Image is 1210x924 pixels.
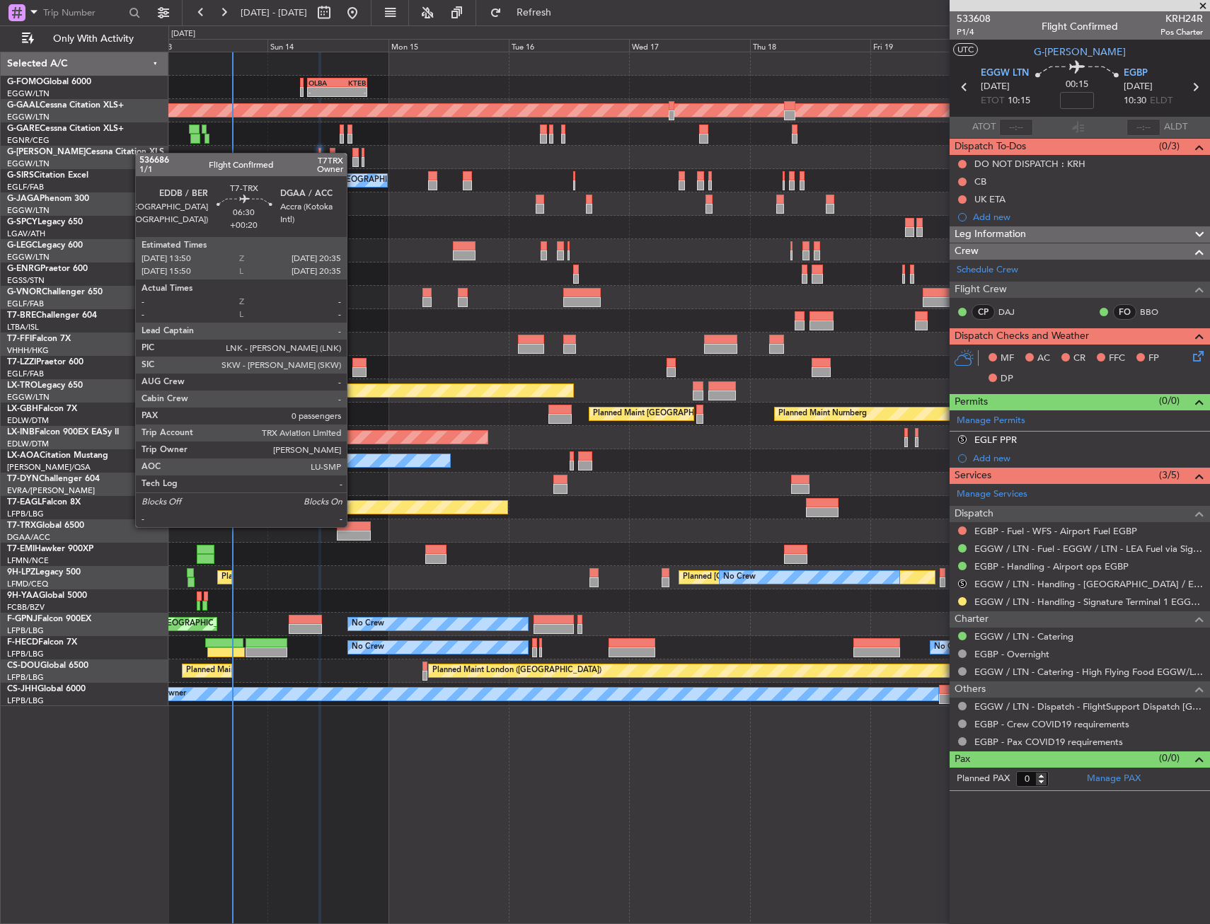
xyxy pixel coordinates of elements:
a: G-FOMOGlobal 6000 [7,78,91,86]
span: Only With Activity [37,34,149,44]
span: G-SPCY [7,218,38,226]
div: Thu 18 [750,39,870,52]
span: T7-EMI [7,545,35,553]
a: EGBP - Pax COVID19 requirements [974,736,1123,748]
span: 10:15 [1008,94,1030,108]
div: OLBA [309,79,337,87]
a: EGBP - Overnight [974,648,1049,660]
a: EGGW / LTN - Handling - [GEOGRAPHIC_DATA] / EGLF / FAB [974,578,1203,590]
a: EGGW / LTN - Catering - High Flying Food EGGW/LTN [974,666,1203,678]
span: T7-TRX [7,521,36,530]
span: F-GPNJ [7,615,38,623]
span: AC [1037,352,1050,366]
span: Refresh [505,8,564,18]
a: EGSS/STN [7,275,45,286]
a: LFMN/NCE [7,555,49,566]
span: P1/4 [957,26,991,38]
div: No Crew [934,637,967,658]
a: T7-BREChallenger 604 [7,311,97,320]
a: CS-JHHGlobal 6000 [7,685,86,693]
input: --:-- [999,119,1033,136]
div: Fri 19 [870,39,991,52]
a: FCBB/BZV [7,602,45,613]
span: EGGW LTN [981,67,1029,81]
a: LGAV/ATH [7,229,45,239]
a: EGNR/CEG [7,135,50,146]
a: G-GAALCessna Citation XLS+ [7,101,124,110]
a: EGGW/LTN [7,392,50,403]
a: EGBP - Crew COVID19 requirements [974,718,1129,730]
a: EGBP - Fuel - WFS - Airport Fuel EGBP [974,525,1137,537]
span: ALDT [1164,120,1187,134]
div: Planned [GEOGRAPHIC_DATA] ([GEOGRAPHIC_DATA]) [683,567,883,588]
span: LX-TRO [7,381,38,390]
a: 9H-YAAGlobal 5000 [7,591,87,600]
div: Unplanned Maint [GEOGRAPHIC_DATA] ([PERSON_NAME] Intl) [71,380,300,401]
div: Planned Maint [GEOGRAPHIC_DATA] ([GEOGRAPHIC_DATA]) [187,240,410,261]
a: EGGW / LTN - Dispatch - FlightSupport Dispatch [GEOGRAPHIC_DATA] [974,700,1203,712]
span: T7-DYN [7,475,39,483]
span: 00:15 [1066,78,1088,92]
div: CB [974,175,986,187]
a: 9H-LPZLegacy 500 [7,568,81,577]
span: T7-BRE [7,311,36,320]
a: G-SIRSCitation Excel [7,171,88,180]
div: No Crew London ([GEOGRAPHIC_DATA]) [271,170,421,191]
a: G-VNORChallenger 650 [7,288,103,296]
span: Flight Crew [955,282,1007,298]
span: CS-DOU [7,662,40,670]
a: [PERSON_NAME]/QSA [7,462,91,473]
a: EGBP - Handling - Airport ops EGBP [974,560,1129,572]
span: G-LEGC [7,241,38,250]
a: EGGW / LTN - Handling - Signature Terminal 1 EGGW / LTN [974,596,1203,608]
a: F-HECDFalcon 7X [7,638,77,647]
span: ELDT [1150,94,1172,108]
a: T7-LZZIPraetor 600 [7,358,83,366]
span: LX-AOA [7,451,40,460]
a: G-SPCYLegacy 650 [7,218,83,226]
div: Planned Maint Nurnberg [778,403,867,425]
input: Trip Number [43,2,125,23]
div: Wed 17 [629,39,749,52]
span: 10:30 [1124,94,1146,108]
span: T7-EAGL [7,498,42,507]
a: LX-TROLegacy 650 [7,381,83,390]
div: Owner [162,683,186,705]
a: LFPB/LBG [7,695,44,706]
button: S [958,435,967,444]
a: EGGW / LTN - Catering [974,630,1073,642]
span: EGBP [1124,67,1148,81]
span: FP [1148,352,1159,366]
a: G-ENRGPraetor 600 [7,265,88,273]
a: T7-EAGLFalcon 8X [7,498,81,507]
a: LFPB/LBG [7,649,44,659]
span: ATOT [972,120,996,134]
a: Schedule Crew [957,263,1018,277]
span: F-HECD [7,638,38,647]
span: G-[PERSON_NAME] [7,148,86,156]
a: EGGW / LTN - Fuel - EGGW / LTN - LEA Fuel via Signature in EGGW [974,543,1203,555]
div: - [309,88,337,96]
span: DP [1001,372,1013,386]
a: LFPB/LBG [7,509,44,519]
div: UK ETA [974,193,1006,205]
span: 9H-LPZ [7,568,35,577]
span: [DATE] - [DATE] [241,6,307,19]
div: - [337,88,365,96]
a: CS-DOUGlobal 6500 [7,662,88,670]
span: (0/0) [1159,393,1180,408]
a: EGLF/FAB [7,299,44,309]
a: EGGW/LTN [7,252,50,262]
a: VHHH/HKG [7,345,49,356]
a: EGLF/FAB [7,182,44,192]
a: EDLW/DTM [7,439,49,449]
span: (0/0) [1159,751,1180,766]
a: Manage Services [957,487,1027,502]
a: G-LEGCLegacy 600 [7,241,83,250]
a: EGGW/LTN [7,205,50,216]
span: T7-FFI [7,335,32,343]
span: (3/5) [1159,468,1180,483]
span: Services [955,468,991,484]
a: EGLF/FAB [7,369,44,379]
span: (0/3) [1159,139,1180,154]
